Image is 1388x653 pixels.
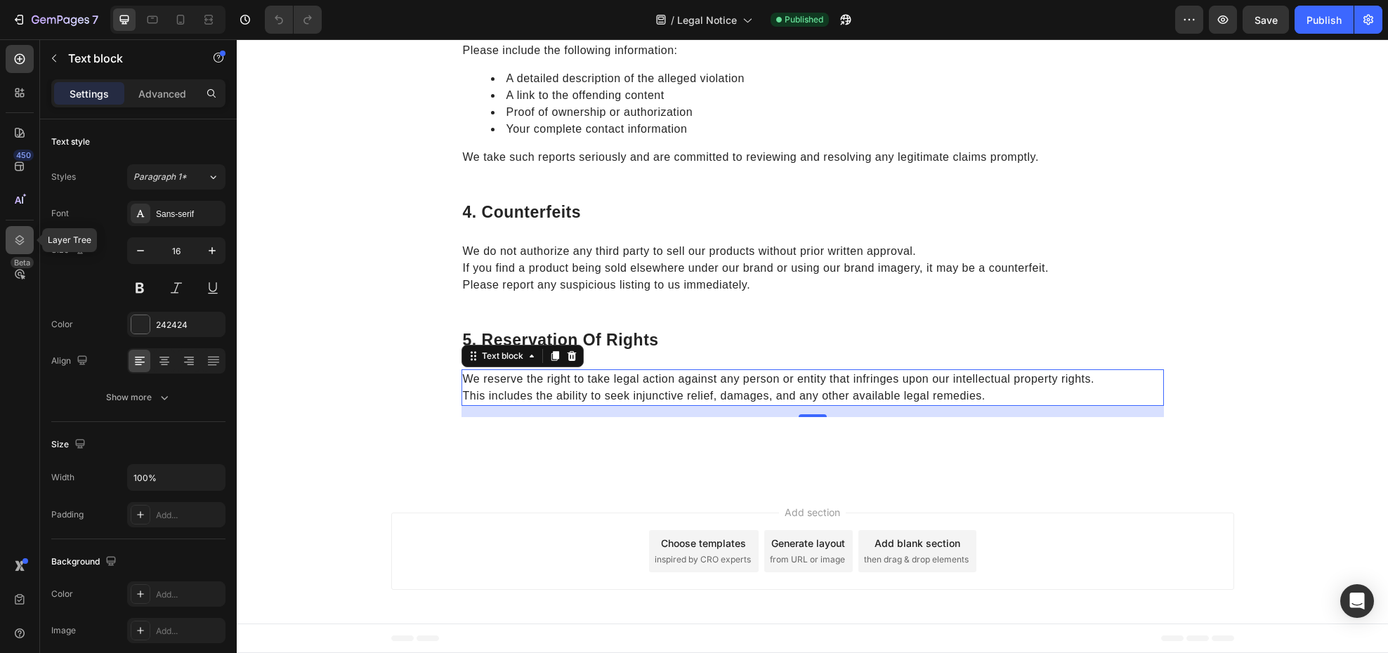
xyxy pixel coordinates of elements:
[226,331,926,365] p: We reserve the right to take legal action against any person or entity that infringes upon our in...
[638,496,724,511] div: Add blank section
[627,514,732,527] span: then drag & drop elements
[671,13,674,27] span: /
[254,65,926,81] li: Proof of ownership or authorization
[51,508,84,521] div: Padding
[424,496,509,511] div: Choose templates
[51,553,119,572] div: Background
[242,310,289,323] div: Text block
[226,204,926,254] p: We do not authorize any third party to sell our products without prior written approval. If you f...
[128,465,225,490] input: Auto
[156,588,222,601] div: Add...
[677,13,737,27] span: Legal Notice
[542,466,609,480] span: Add section
[127,164,225,190] button: Paragraph 1*
[254,48,926,65] li: A link to the offending content
[156,509,222,522] div: Add...
[133,171,187,183] span: Paragraph 1*
[1243,6,1289,34] button: Save
[51,241,89,260] div: Size
[51,588,73,600] div: Color
[156,208,222,220] div: Sans-serif
[418,514,514,527] span: inspired by CRO experts
[156,625,222,638] div: Add...
[68,50,188,67] p: Text block
[535,496,608,511] div: Generate layout
[51,318,73,331] div: Color
[51,624,76,637] div: Image
[226,110,926,126] p: We take such reports seriously and are committed to reviewing and resolving any legitimate claims...
[265,6,322,34] div: Undo/Redo
[51,471,74,484] div: Width
[138,86,186,101] p: Advanced
[11,257,34,268] div: Beta
[70,86,109,101] p: Settings
[225,161,927,185] h2: 4. counterfeits
[1295,6,1354,34] button: Publish
[51,171,76,183] div: Styles
[1307,13,1342,27] div: Publish
[51,207,69,220] div: Font
[785,13,823,26] span: Published
[92,11,98,28] p: 7
[237,39,1388,653] iframe: Design area
[51,136,90,148] div: Text style
[254,81,926,98] li: Your complete contact information
[51,435,89,454] div: Size
[6,6,105,34] button: 7
[225,289,927,313] h2: 5. reservation of rights
[1255,14,1278,26] span: Save
[533,514,608,527] span: from URL or image
[1340,584,1374,618] div: Open Intercom Messenger
[106,390,171,404] div: Show more
[156,319,222,331] div: 242424
[51,385,225,410] button: Show more
[51,352,91,371] div: Align
[13,150,34,161] div: 450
